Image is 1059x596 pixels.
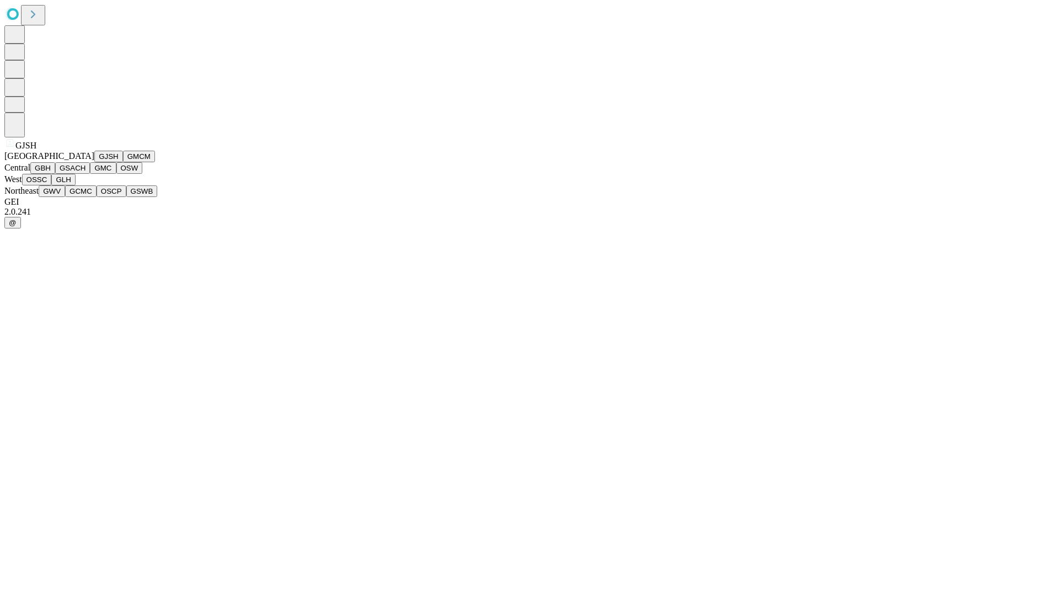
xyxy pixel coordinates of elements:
button: GLH [51,174,75,185]
button: GSWB [126,185,158,197]
span: @ [9,219,17,227]
span: Central [4,163,30,172]
button: OSSC [22,174,52,185]
button: OSCP [97,185,126,197]
span: [GEOGRAPHIC_DATA] [4,151,94,161]
button: OSW [116,162,143,174]
button: GBH [30,162,55,174]
button: GJSH [94,151,123,162]
button: GMC [90,162,116,174]
div: 2.0.241 [4,207,1055,217]
button: GSACH [55,162,90,174]
span: Northeast [4,186,39,195]
button: @ [4,217,21,228]
span: GJSH [15,141,36,150]
span: West [4,174,22,184]
button: GCMC [65,185,97,197]
div: GEI [4,197,1055,207]
button: GWV [39,185,65,197]
button: GMCM [123,151,155,162]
